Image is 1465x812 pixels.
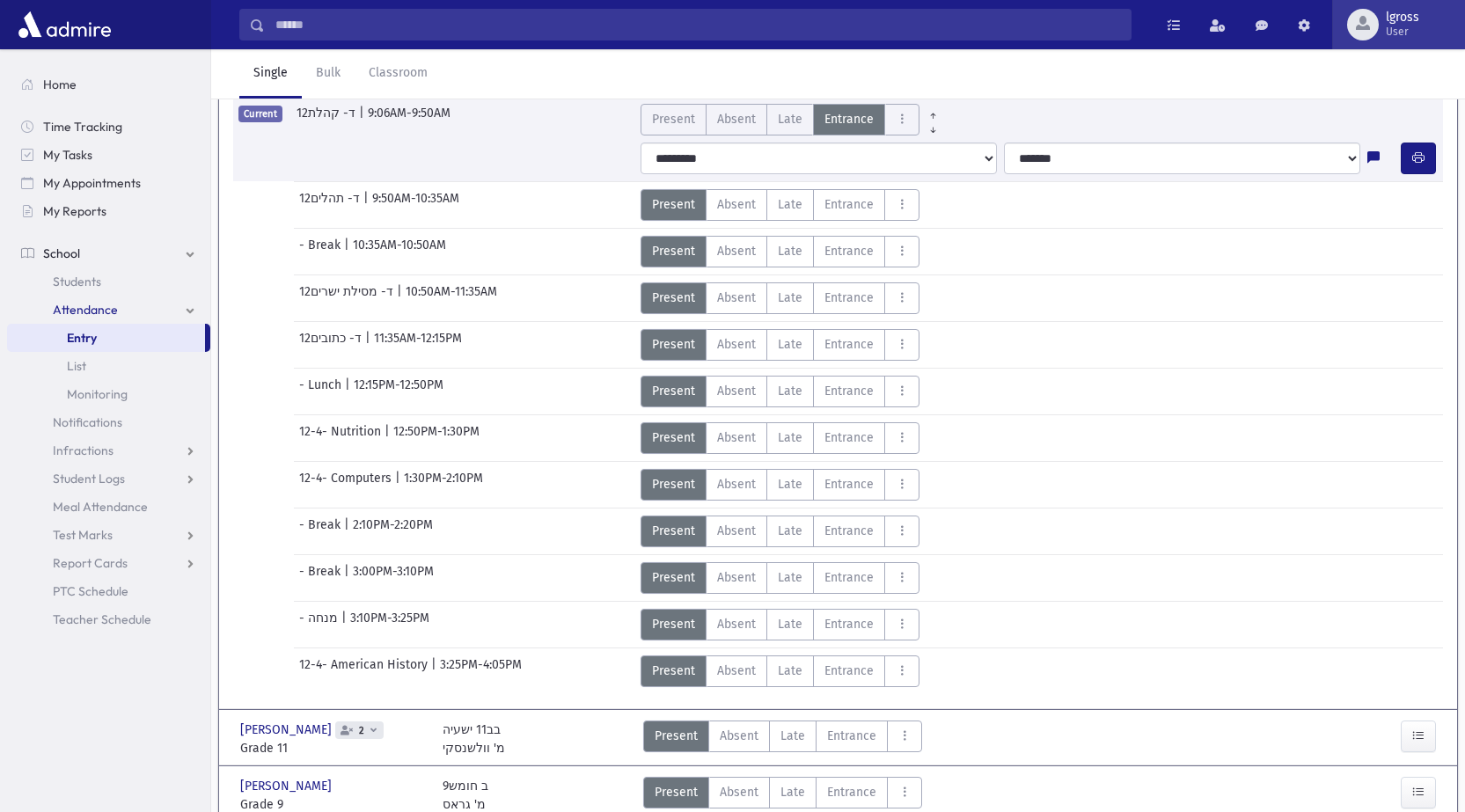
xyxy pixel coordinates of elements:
[778,428,802,447] span: Late
[778,662,802,680] span: Late
[53,611,151,627] span: Teacher Schedule
[406,282,497,314] span: 10:50AM-11:35AM
[824,289,874,307] span: Entrance
[7,577,210,605] a: PTC Schedule
[717,475,756,494] span: Absent
[53,302,118,318] span: Attendance
[385,422,393,454] span: |
[240,721,335,739] span: [PERSON_NAME]
[652,615,695,633] span: Present
[404,469,483,501] span: 1:30PM-2:10PM
[393,422,480,454] span: 12:50PM-1:30PM
[652,522,695,540] span: Present
[641,469,919,501] div: AttTypes
[641,516,919,547] div: AttTypes
[53,274,101,289] span: Students
[53,414,122,430] span: Notifications
[345,376,354,407] span: |
[778,110,802,128] span: Late
[824,475,874,494] span: Entrance
[827,727,876,745] span: Entrance
[368,104,450,135] span: 9:06AM-9:50AM
[652,662,695,680] span: Present
[641,236,919,267] div: AttTypes
[778,522,802,540] span: Late
[717,382,756,400] span: Absent
[641,562,919,594] div: AttTypes
[344,516,353,547] span: |
[652,475,695,494] span: Present
[299,376,345,407] span: - Lunch
[1386,25,1419,39] span: User
[53,471,125,486] span: Student Logs
[53,527,113,543] span: Test Marks
[397,282,406,314] span: |
[717,568,756,587] span: Absent
[53,499,148,515] span: Meal Attendance
[355,49,442,99] a: Classroom
[7,380,210,408] a: Monitoring
[652,195,695,214] span: Present
[655,783,698,801] span: Present
[7,549,210,577] a: Report Cards
[652,242,695,260] span: Present
[824,195,874,214] span: Entrance
[720,783,758,801] span: Absent
[652,428,695,447] span: Present
[824,428,874,447] span: Entrance
[641,189,919,221] div: AttTypes
[7,70,210,99] a: Home
[43,175,141,191] span: My Appointments
[778,382,802,400] span: Late
[778,242,802,260] span: Late
[355,725,368,736] span: 2
[7,521,210,549] a: Test Marks
[365,329,374,361] span: |
[67,386,128,402] span: Monitoring
[7,493,210,521] a: Meal Attendance
[652,335,695,354] span: Present
[7,296,210,324] a: Attendance
[641,655,919,687] div: AttTypes
[431,655,440,687] span: |
[43,77,77,92] span: Home
[778,335,802,354] span: Late
[239,49,302,99] a: Single
[372,189,459,221] span: 9:50AM-10:35AM
[299,562,344,594] span: - Break
[641,422,919,454] div: AttTypes
[374,329,462,361] span: 11:35AM-12:15PM
[7,436,210,465] a: Infractions
[240,777,335,795] span: [PERSON_NAME]
[43,245,80,261] span: School
[717,289,756,307] span: Absent
[302,49,355,99] a: Bulk
[344,236,353,267] span: |
[7,605,210,633] a: Teacher Schedule
[297,104,359,135] span: 12ד- קהלת
[363,189,372,221] span: |
[1386,11,1419,25] span: lgross
[824,568,874,587] span: Entrance
[299,282,397,314] span: 12ד- מסילת ישרים
[720,727,758,745] span: Absent
[43,203,106,219] span: My Reports
[641,104,947,135] div: AttTypes
[717,522,756,540] span: Absent
[299,469,395,501] span: 12-4- Computers
[299,655,431,687] span: 12-4- American History
[240,739,425,757] span: Grade 11
[717,428,756,447] span: Absent
[641,609,919,640] div: AttTypes
[7,113,210,141] a: Time Tracking
[7,169,210,197] a: My Appointments
[717,195,756,214] span: Absent
[299,609,341,640] span: - מנחה
[641,376,919,407] div: AttTypes
[353,516,433,547] span: 2:10PM-2:20PM
[353,562,434,594] span: 3:00PM-3:10PM
[824,615,874,633] span: Entrance
[652,382,695,400] span: Present
[7,408,210,436] a: Notifications
[299,236,344,267] span: - Break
